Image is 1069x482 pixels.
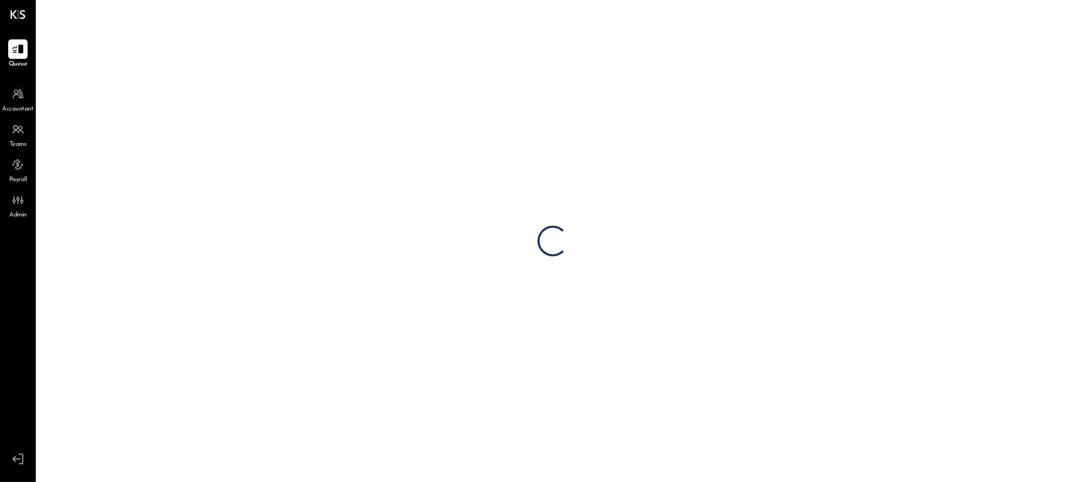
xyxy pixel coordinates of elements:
span: Teams [10,140,27,149]
a: Teams [1,120,35,149]
span: Accountant [3,105,34,114]
span: Payroll [9,176,27,185]
span: Admin [9,211,27,220]
span: Queue [9,60,28,69]
a: Accountant [1,84,35,114]
a: Admin [1,190,35,220]
a: Queue [1,39,35,69]
a: Payroll [1,155,35,185]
